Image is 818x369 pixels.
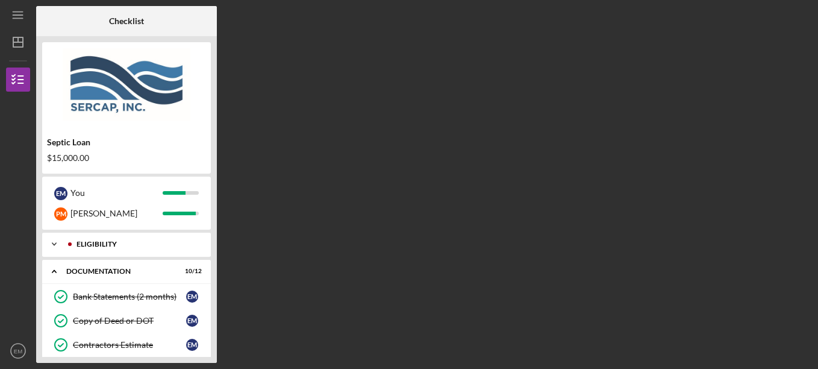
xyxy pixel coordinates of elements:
div: [PERSON_NAME] [70,203,163,224]
text: EM [14,348,22,355]
a: Copy of Deed or DOTEM [48,309,205,333]
div: You [70,183,163,203]
button: EM [6,339,30,363]
div: Septic Loan [47,137,206,147]
img: Product logo [42,48,211,121]
div: Bank Statements (2 months) [73,292,186,301]
a: Contractors EstimateEM [48,333,205,357]
div: E M [186,339,198,351]
div: Contractors Estimate [73,340,186,350]
div: E M [186,291,198,303]
div: E M [54,187,67,200]
a: Bank Statements (2 months)EM [48,285,205,309]
div: Documentation [66,268,172,275]
div: E M [186,315,198,327]
div: 10 / 12 [180,268,202,275]
div: $15,000.00 [47,153,206,163]
div: Eligibility [76,241,196,248]
div: Copy of Deed or DOT [73,316,186,326]
b: Checklist [109,16,144,26]
div: P M [54,207,67,221]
